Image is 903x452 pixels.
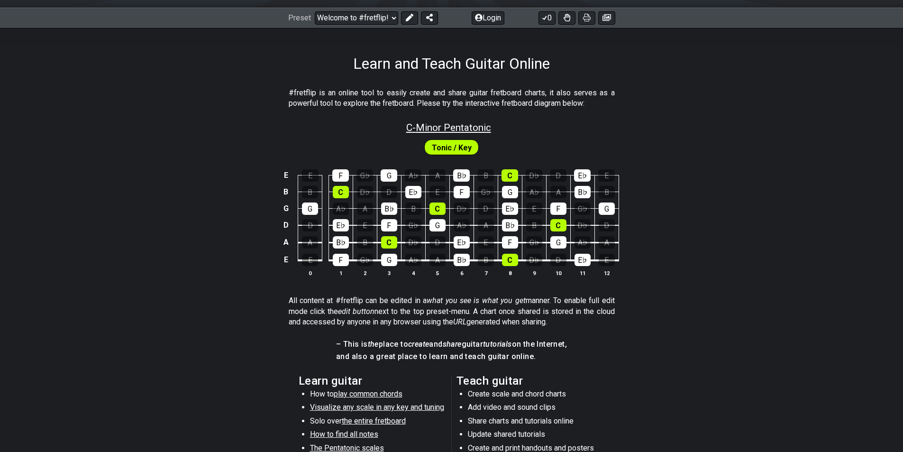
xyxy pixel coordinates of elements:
div: D♭ [526,254,542,266]
th: 10 [546,268,570,278]
div: G♭ [478,186,494,198]
span: play common chords [334,389,402,398]
div: B♭ [575,186,591,198]
div: A [429,169,446,182]
li: Solo over [310,416,445,429]
div: B [405,203,421,215]
div: C [429,203,446,215]
select: Preset [315,11,398,25]
div: C [333,186,349,198]
div: E♭ [575,254,591,266]
div: A [599,236,615,249]
li: Create scale and chord charts [468,389,603,402]
td: E [280,167,292,184]
div: B♭ [333,236,349,249]
div: E [526,203,542,215]
div: B [599,186,615,198]
div: B [302,186,318,198]
li: How to [310,389,445,402]
div: D♭ [575,219,591,231]
div: G♭ [356,169,373,182]
div: G [429,219,446,231]
div: G [381,169,397,182]
div: D♭ [357,186,373,198]
div: E [429,186,446,198]
div: B♭ [454,254,470,266]
div: A♭ [575,236,591,249]
span: Preset [288,13,311,22]
div: F [381,219,397,231]
li: Share charts and tutorials online [468,416,603,429]
div: F [332,169,349,182]
td: A [280,233,292,251]
div: D [302,219,318,231]
h4: – This is place to and guitar on the Internet, [336,339,567,350]
div: G♭ [405,219,421,231]
div: E♭ [454,236,470,249]
div: G♭ [575,203,591,215]
button: Create image [598,11,615,25]
li: Update shared tutorials [468,429,603,443]
div: F [550,203,566,215]
div: A [429,254,446,266]
h1: Learn and Teach Guitar Online [353,55,550,73]
th: 4 [401,268,425,278]
em: edit button [338,307,374,316]
button: Login [472,11,504,25]
span: C - Minor Pentatonic [406,122,491,133]
th: 2 [353,268,377,278]
div: A [550,186,566,198]
th: 9 [522,268,546,278]
div: D♭ [526,169,542,182]
p: #fretflip is an online tool to easily create and share guitar fretboard charts, it also serves as... [289,88,615,109]
div: E [302,254,318,266]
div: G [599,203,615,215]
div: G [502,186,518,198]
div: F [454,186,470,198]
div: E [598,169,615,182]
div: D♭ [405,236,421,249]
th: 12 [594,268,619,278]
em: URL [453,317,466,326]
th: 6 [449,268,474,278]
button: 0 [538,11,556,25]
div: A♭ [526,186,542,198]
div: E [599,254,615,266]
h2: Learn guitar [299,376,447,386]
em: the [368,340,379,349]
div: E♭ [502,203,518,215]
div: G [381,254,397,266]
div: C [502,169,518,182]
td: G [280,200,292,217]
div: E♭ [574,169,591,182]
div: A♭ [454,219,470,231]
div: A [302,236,318,249]
div: E♭ [405,186,421,198]
div: B [526,219,542,231]
th: 1 [328,268,353,278]
p: All content at #fretflip can be edited in a manner. To enable full edit mode click the next to th... [289,295,615,327]
td: B [280,184,292,200]
div: A♭ [405,169,421,182]
button: Toggle Dexterity for all fretkits [558,11,575,25]
h2: Teach guitar [456,376,605,386]
div: D [550,254,566,266]
div: D♭ [454,203,470,215]
th: 5 [425,268,449,278]
div: A [478,219,494,231]
div: B♭ [381,203,397,215]
li: Add video and sound clips [468,402,603,415]
em: what you see is what you get [427,296,526,305]
span: Visualize any scale in any key and tuning [310,403,444,412]
div: E [357,219,373,231]
div: A♭ [333,203,349,215]
th: 7 [474,268,498,278]
td: D [280,217,292,234]
span: First enable full edit mode to edit [432,141,472,155]
em: share [443,340,462,349]
div: C [381,236,397,249]
div: B♭ [502,219,518,231]
div: B [357,236,373,249]
div: A [357,203,373,215]
div: E [478,236,494,249]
